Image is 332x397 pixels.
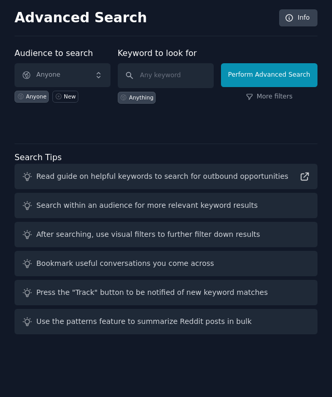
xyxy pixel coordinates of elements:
div: Bookmark useful conversations you come across [36,258,214,269]
button: Anyone [15,63,110,87]
div: Anyone [26,93,47,100]
div: Anything [129,94,154,101]
input: Any keyword [118,63,214,88]
button: Perform Advanced Search [221,63,317,87]
a: Info [279,9,317,27]
a: More filters [246,92,293,102]
div: New [64,93,76,100]
div: Search within an audience for more relevant keyword results [36,200,258,211]
a: New [52,91,78,103]
div: Read guide on helpful keywords to search for outbound opportunities [36,171,288,182]
div: Use the patterns feature to summarize Reddit posts in bulk [36,316,252,327]
h2: Advanced Search [15,10,273,26]
label: Keyword to look for [118,48,197,58]
label: Search Tips [15,152,62,162]
label: Audience to search [15,48,93,58]
div: Press the "Track" button to be notified of new keyword matches [36,287,268,298]
div: After searching, use visual filters to further filter down results [36,229,260,240]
